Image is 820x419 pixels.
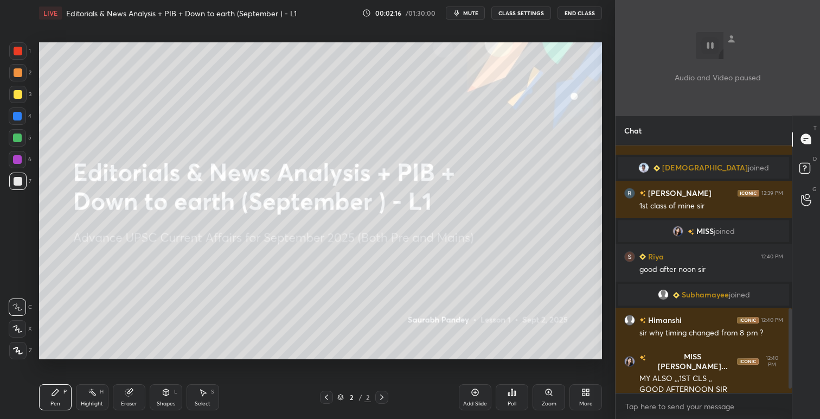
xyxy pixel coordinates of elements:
div: 2 [346,394,357,401]
img: 61b68b19d8ab46a2acb88d9ea9b08795.98562433_3 [624,251,635,262]
h4: Editorials & News Analysis + PIB + Down to earth (September ) - L1 [66,8,297,18]
h6: [PERSON_NAME] [646,187,712,199]
span: joined [729,290,750,299]
button: End Class [558,7,602,20]
p: D [813,155,817,163]
div: 2 [364,392,371,402]
div: 7 [9,173,31,190]
div: H [100,389,104,395]
button: mute [446,7,485,20]
div: sir why timing changed from 8 pm ? [639,328,783,339]
p: Chat [616,116,650,145]
div: Poll [508,401,516,407]
div: 1st class of mine sir [639,201,783,212]
div: Good afternoon sir [639,137,783,148]
img: iconic-dark.1390631f.png [738,189,759,196]
div: grid [616,145,792,393]
img: 81fb1d146eac4f6b9bd2b6cfafced884.jpg [672,226,683,237]
div: 12:40 PM [761,253,783,259]
div: good after noon sir [639,264,783,275]
div: 3 [9,86,31,103]
div: 12:40 PM [761,316,783,323]
div: 5 [9,129,31,147]
img: Learner_Badge_beginner_1_8b307cf2a0.svg [673,291,680,298]
img: 0af4a5afb11743b1b7942b7d6b667005.33313344_3 [624,187,635,198]
div: GOOD AFTERNOON SIR [639,384,783,395]
span: [DEMOGRAPHIC_DATA] [662,163,748,172]
div: L [174,389,177,395]
div: 4 [9,107,31,125]
img: 145186a18c5b4642a913169ab5721e00.jpg [638,162,649,173]
div: C [9,299,32,316]
div: MY ALSO ,,,1ST CLS ,, [639,373,783,384]
img: no-rating-badge.077c3623.svg [688,228,694,234]
span: joined [714,227,735,236]
h6: Riya [646,251,664,262]
img: iconic-dark.1390631f.png [737,358,759,365]
div: 12:40 PM [761,355,783,368]
div: Zoom [542,401,556,407]
div: Shapes [157,401,175,407]
img: default.png [624,314,635,325]
h6: Himanshi [646,314,682,326]
span: mute [463,9,478,17]
div: S [211,389,214,395]
div: P [63,389,67,395]
img: no-rating-badge.077c3623.svg [639,318,646,323]
span: Subhamayee [682,290,729,299]
div: 6 [9,151,31,168]
div: Select [195,401,210,407]
div: Highlight [81,401,103,407]
img: 81fb1d146eac4f6b9bd2b6cfafced884.jpg [624,356,635,367]
div: Eraser [121,401,137,407]
div: Pen [50,401,60,407]
div: Add Slide [463,401,487,407]
div: X [9,320,32,338]
div: 1 [9,42,31,60]
img: default.png [658,289,669,300]
button: CLASS SETTINGS [491,7,551,20]
div: LIVE [39,7,62,20]
img: no-rating-badge.077c3623.svg [639,355,646,361]
span: joined [748,163,769,172]
div: / [359,394,362,401]
img: iconic-dark.1390631f.png [737,316,759,323]
img: Learner_Badge_beginner_1_8b307cf2a0.svg [654,164,660,171]
img: no-rating-badge.077c3623.svg [639,191,646,196]
p: G [812,185,817,193]
h6: MISS [PERSON_NAME]... [646,352,737,371]
div: 2 [9,64,31,81]
div: 12:39 PM [761,189,783,196]
div: Z [9,342,32,359]
span: MISS [696,227,714,236]
img: Learner_Badge_beginner_1_8b307cf2a0.svg [639,253,646,260]
div: More [579,401,593,407]
p: T [813,124,817,132]
p: Audio and Video paused [675,72,761,83]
